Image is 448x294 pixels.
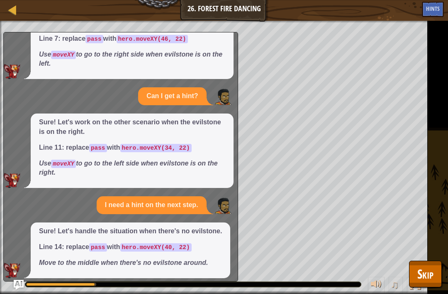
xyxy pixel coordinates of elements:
[426,5,440,12] span: Hints
[417,265,433,282] span: Skip
[51,51,76,59] code: moveXY
[89,144,107,152] code: pass
[4,173,20,188] img: AI
[85,35,103,43] code: pass
[14,280,24,290] button: Ask AI
[120,243,192,252] code: hero.moveXY(40, 22)
[89,243,107,252] code: pass
[39,242,222,252] p: Line 14: replace with
[39,143,225,153] p: Line 11: replace with
[389,277,403,294] button: ♫
[39,51,222,67] em: Use to go to the right side when evilstone is on the left.
[120,144,192,152] code: hero.moveXY(34, 22)
[409,261,442,287] button: Skip
[215,198,231,214] img: Player
[4,64,20,79] img: AI
[117,35,188,43] code: hero.moveXY(46, 22)
[39,118,225,137] p: Sure! Let's work on the other scenario when the evilstone is on the right.
[39,259,208,266] em: Move to the middle when there's no evilstone around.
[368,277,385,294] button: Adjust volume
[105,200,198,210] p: I need a hint on the next step.
[39,227,222,236] p: Sure! Let's handle the situation when there's no evilstone.
[146,91,198,101] p: Can I get a hint?
[39,160,218,176] em: Use to go to the left side when evilstone is on the right.
[4,263,20,278] img: AI
[51,160,76,168] code: moveXY
[390,278,399,291] span: ♫
[215,89,231,105] img: Player
[39,34,225,44] p: Line 7: replace with
[407,277,424,294] button: Toggle fullscreen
